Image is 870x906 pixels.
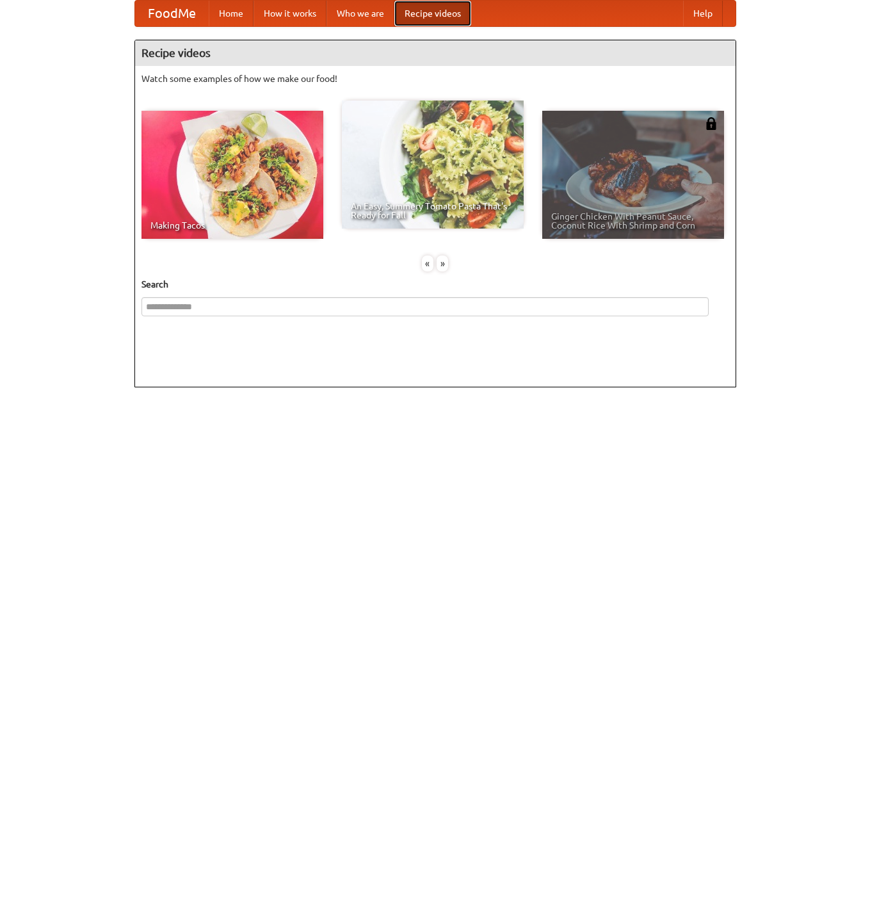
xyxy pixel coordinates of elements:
p: Watch some examples of how we make our food! [141,72,729,85]
a: Who we are [326,1,394,26]
img: 483408.png [705,117,718,130]
a: FoodMe [135,1,209,26]
div: « [422,255,433,271]
h5: Search [141,278,729,291]
a: How it works [254,1,326,26]
a: Help [683,1,723,26]
span: An Easy, Summery Tomato Pasta That's Ready for Fall [351,202,515,220]
span: Making Tacos [150,221,314,230]
h4: Recipe videos [135,40,736,66]
a: Recipe videos [394,1,471,26]
a: Home [209,1,254,26]
div: » [437,255,448,271]
a: An Easy, Summery Tomato Pasta That's Ready for Fall [342,101,524,229]
a: Making Tacos [141,111,323,239]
